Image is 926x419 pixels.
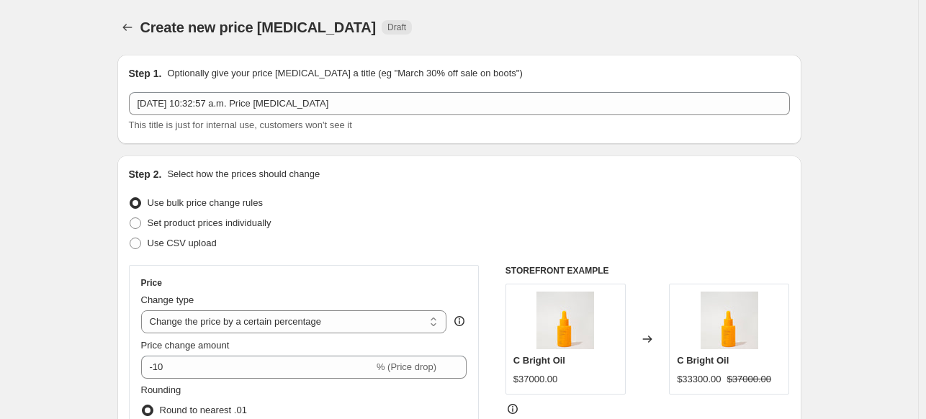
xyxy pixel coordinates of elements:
[387,22,406,33] span: Draft
[160,405,247,415] span: Round to nearest .01
[701,292,758,349] img: C-Bright-Oil_529e6a4a-1d31-4793-92ab-160dc8ff0723_80x.jpg
[536,292,594,349] img: C-Bright-Oil_529e6a4a-1d31-4793-92ab-160dc8ff0723_80x.jpg
[129,120,352,130] span: This title is just for internal use, customers won't see it
[167,66,522,81] p: Optionally give your price [MEDICAL_DATA] a title (eg "March 30% off sale on boots")
[452,314,467,328] div: help
[141,356,374,379] input: -15
[377,361,436,372] span: % (Price drop)
[117,17,138,37] button: Price change jobs
[513,355,565,366] span: C Bright Oil
[148,197,263,208] span: Use bulk price change rules
[167,167,320,181] p: Select how the prices should change
[727,372,771,387] strike: $37000.00
[505,265,790,276] h6: STOREFRONT EXAMPLE
[141,294,194,305] span: Change type
[129,167,162,181] h2: Step 2.
[513,372,557,387] div: $37000.00
[677,355,729,366] span: C Bright Oil
[129,66,162,81] h2: Step 1.
[129,92,790,115] input: 30% off holiday sale
[141,340,230,351] span: Price change amount
[140,19,377,35] span: Create new price [MEDICAL_DATA]
[141,277,162,289] h3: Price
[148,217,271,228] span: Set product prices individually
[677,372,721,387] div: $33300.00
[148,238,217,248] span: Use CSV upload
[141,384,181,395] span: Rounding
